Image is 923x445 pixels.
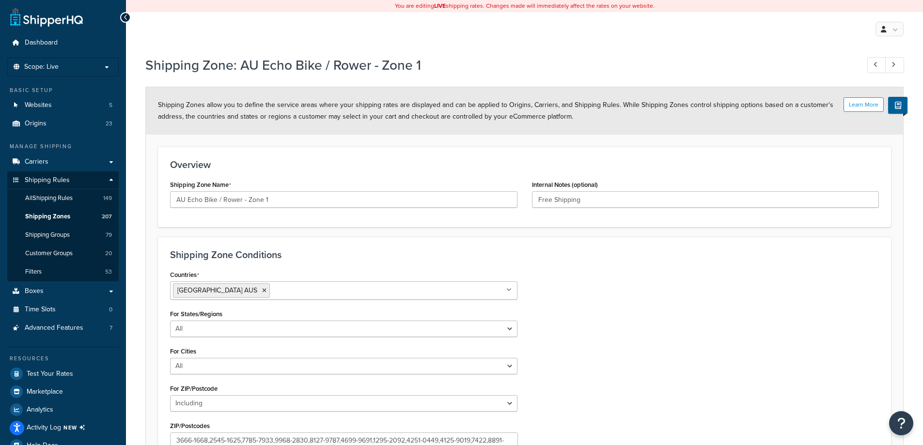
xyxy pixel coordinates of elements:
span: Shipping Rules [25,176,70,184]
label: For States/Regions [170,310,222,318]
span: Customer Groups [25,249,73,258]
span: 207 [102,213,112,221]
span: Boxes [25,287,44,295]
span: Dashboard [25,39,58,47]
h1: Shipping Zone: AU Echo Bike / Rower - Zone 1 [145,56,849,75]
a: Carriers [7,153,119,171]
b: LIVE [434,1,446,10]
li: Shipping Zones [7,208,119,226]
label: Countries [170,271,199,279]
h3: Shipping Zone Conditions [170,249,879,260]
div: Basic Setup [7,86,119,94]
a: Time Slots0 [7,301,119,319]
button: Open Resource Center [889,411,913,435]
span: Shipping Zones allow you to define the service areas where your shipping rates are displayed and ... [158,100,833,122]
a: Origins23 [7,115,119,133]
label: ZIP/Postcodes [170,422,210,430]
h3: Overview [170,159,879,170]
span: Origins [25,120,47,128]
label: Shipping Zone Name [170,181,231,189]
span: All Shipping Rules [25,194,73,202]
a: AllShipping Rules149 [7,189,119,207]
span: 5 [109,101,112,109]
span: Advanced Features [25,324,83,332]
a: Customer Groups20 [7,245,119,262]
div: Manage Shipping [7,142,119,151]
span: Shipping Zones [25,213,70,221]
li: Websites [7,96,119,114]
a: Next Record [885,57,904,73]
a: Activity LogNEW [7,419,119,436]
a: Filters53 [7,263,119,281]
a: Test Your Rates [7,365,119,383]
span: Carriers [25,158,48,166]
label: Internal Notes (optional) [532,181,598,188]
li: Advanced Features [7,319,119,337]
li: Shipping Groups [7,226,119,244]
span: Websites [25,101,52,109]
span: Analytics [27,406,53,414]
span: 23 [106,120,112,128]
div: Resources [7,354,119,363]
span: NEW [63,424,89,431]
span: 20 [105,249,112,258]
li: [object Object] [7,419,119,436]
span: Activity Log [27,421,89,434]
a: Analytics [7,401,119,418]
a: Shipping Zones207 [7,208,119,226]
span: 149 [103,194,112,202]
span: 53 [105,268,112,276]
span: [GEOGRAPHIC_DATA] AUS [177,285,257,295]
span: Filters [25,268,42,276]
span: 7 [110,324,112,332]
a: Websites5 [7,96,119,114]
span: Shipping Groups [25,231,70,239]
button: Learn More [844,97,884,112]
span: Scope: Live [24,63,59,71]
span: Time Slots [25,306,56,314]
span: 0 [109,306,112,314]
a: Shipping Rules [7,171,119,189]
a: Previous Record [867,57,886,73]
a: Shipping Groups79 [7,226,119,244]
a: Marketplace [7,383,119,400]
button: Show Help Docs [888,97,907,114]
a: Boxes [7,282,119,300]
label: For Cities [170,348,196,355]
li: Customer Groups [7,245,119,262]
a: Dashboard [7,34,119,52]
li: Time Slots [7,301,119,319]
li: Shipping Rules [7,171,119,282]
span: Test Your Rates [27,370,73,378]
label: For ZIP/Postcode [170,385,218,392]
li: Filters [7,263,119,281]
span: Marketplace [27,388,63,396]
span: 79 [106,231,112,239]
a: Advanced Features7 [7,319,119,337]
li: Origins [7,115,119,133]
